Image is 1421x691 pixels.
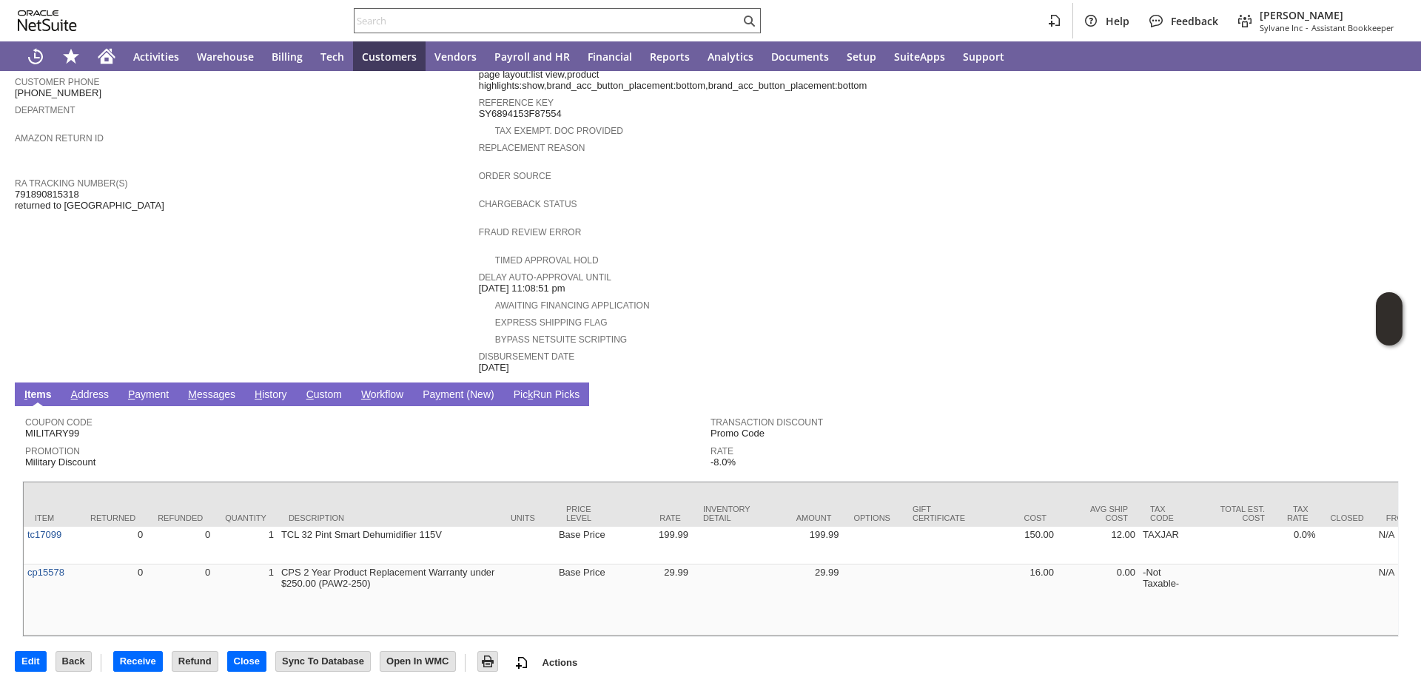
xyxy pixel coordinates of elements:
[479,362,509,374] span: [DATE]
[25,456,95,468] span: Military Discount
[761,564,842,636] td: 29.99
[1106,14,1129,28] span: Help
[479,227,582,237] a: Fraud Review Error
[214,527,278,564] td: 1
[147,564,214,636] td: 0
[513,654,531,672] img: add-record.svg
[67,388,112,402] a: Address
[710,456,736,468] span: -8.0%
[320,50,344,64] span: Tech
[511,513,544,522] div: Units
[197,50,254,64] span: Warehouse
[1058,564,1139,636] td: 0.00
[1139,527,1195,564] td: TAXJAR
[740,12,758,30] svg: Search
[357,388,407,402] a: Workflow
[353,41,426,71] a: Customers
[479,69,935,92] span: page layout:list view,product highlights:show,brand_acc_button_placement:bottom,brand_acc_button_...
[479,143,585,153] a: Replacement reason
[611,527,692,564] td: 199.99
[1287,505,1309,522] div: Tax Rate
[172,652,218,671] input: Refund
[225,513,266,522] div: Quantity
[251,388,291,402] a: History
[1260,8,1394,22] span: [PERSON_NAME]
[228,652,266,671] input: Close
[479,272,611,283] a: Delay Auto-Approval Until
[435,388,440,400] span: y
[15,77,99,87] a: Customer Phone
[426,41,486,71] a: Vendors
[21,388,56,402] a: Items
[124,41,188,71] a: Activities
[1171,14,1218,28] span: Feedback
[25,428,79,439] span: MILITARY99
[89,41,124,71] a: Home
[1058,527,1139,564] td: 12.00
[1376,292,1402,345] iframe: Click here to launch Oracle Guided Learning Help Panel
[954,41,1013,71] a: Support
[53,41,89,71] div: Shortcuts
[976,527,1058,564] td: 150.00
[27,529,61,540] a: tc17099
[362,50,417,64] span: Customers
[478,652,497,671] input: Print
[188,388,197,400] span: M
[699,41,762,71] a: Analytics
[495,126,623,136] a: Tax Exempt. Doc Provided
[79,564,147,636] td: 0
[1139,564,1195,636] td: -Not Taxable-
[133,50,179,64] span: Activities
[18,10,77,31] svg: logo
[479,653,497,670] img: Print
[772,513,831,522] div: Amount
[71,388,78,400] span: A
[622,513,681,522] div: Rate
[762,41,838,71] a: Documents
[479,199,577,209] a: Chargeback Status
[15,178,127,189] a: RA Tracking Number(s)
[495,334,627,345] a: Bypass NetSuite Scripting
[963,50,1004,64] span: Support
[184,388,239,402] a: Messages
[306,388,314,400] span: C
[25,417,93,428] a: Coupon Code
[885,41,954,71] a: SuiteApps
[24,388,27,400] span: I
[1260,22,1303,33] span: Sylvane Inc
[147,527,214,564] td: 0
[1276,527,1320,564] td: 0.0%
[35,513,68,522] div: Item
[1150,505,1183,522] div: Tax Code
[312,41,353,71] a: Tech
[588,50,632,64] span: Financial
[486,41,579,71] a: Payroll and HR
[703,505,750,522] div: Inventory Detail
[1380,385,1397,403] a: Unrolled view on
[272,50,303,64] span: Billing
[479,283,565,294] span: [DATE] 11:08:51 pm
[710,417,823,428] a: Transaction Discount
[976,564,1058,636] td: 16.00
[555,564,611,636] td: Base Price
[278,527,500,564] td: TCL 32 Pint Smart Dehumidifier 115V
[355,12,740,30] input: Search
[158,513,203,522] div: Refunded
[510,388,583,402] a: PickRun Picks
[16,652,46,671] input: Edit
[419,388,497,402] a: Payment (New)
[1376,320,1402,346] span: Oracle Guided Learning Widget. To move around, please hold and drag
[15,189,164,212] span: 791890815318 returned to [GEOGRAPHIC_DATA]
[710,446,733,456] a: Rate
[263,41,312,71] a: Billing
[1306,22,1309,33] span: -
[838,41,885,71] a: Setup
[15,133,104,144] a: Amazon Return ID
[761,527,842,564] td: 199.99
[494,50,570,64] span: Payroll and HR
[276,652,370,671] input: Sync To Database
[495,255,599,266] a: Timed Approval Hold
[303,388,346,402] a: Custom
[188,41,263,71] a: Warehouse
[434,50,477,64] span: Vendors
